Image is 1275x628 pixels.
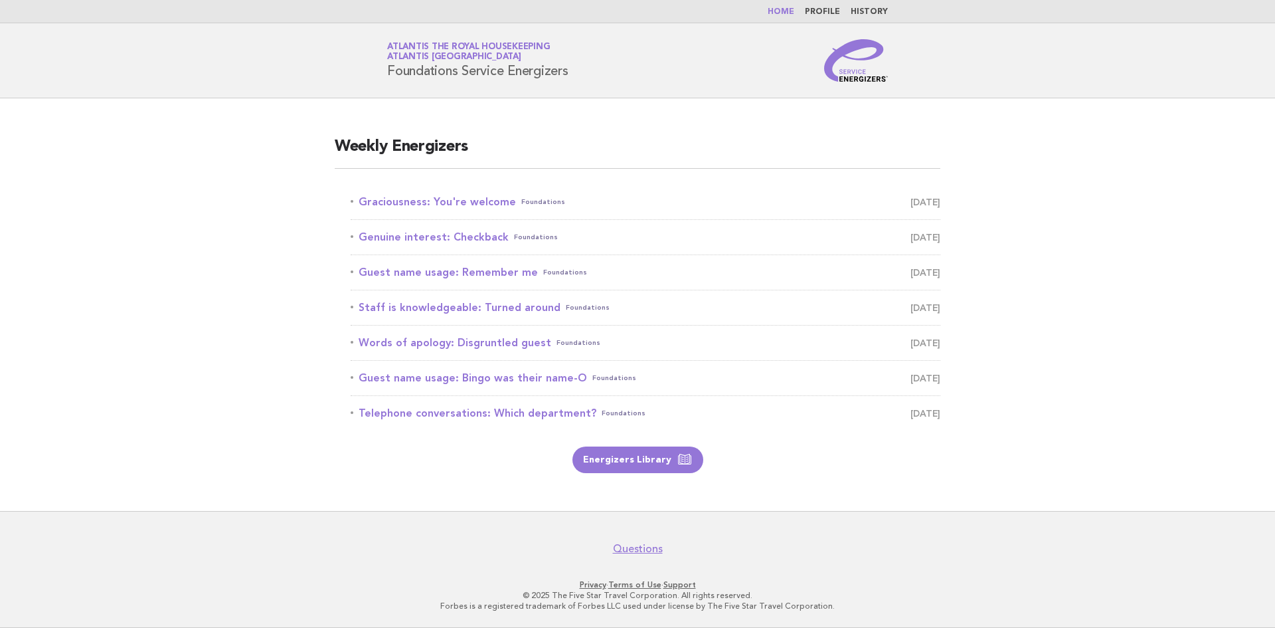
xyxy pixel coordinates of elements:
[602,404,645,423] span: Foundations
[387,43,568,78] h1: Foundations Service Energizers
[592,369,636,387] span: Foundations
[910,263,940,282] span: [DATE]
[351,369,940,387] a: Guest name usage: Bingo was their name-OFoundations [DATE]
[387,43,550,61] a: Atlantis the Royal HousekeepingAtlantis [GEOGRAPHIC_DATA]
[231,590,1044,601] p: © 2025 The Five Star Travel Corporation. All rights reserved.
[351,228,940,247] a: Genuine interest: CheckbackFoundations [DATE]
[351,193,940,211] a: Graciousness: You're welcomeFoundations [DATE]
[910,193,940,211] span: [DATE]
[231,579,1044,590] p: · ·
[521,193,565,211] span: Foundations
[387,53,521,62] span: Atlantis [GEOGRAPHIC_DATA]
[231,601,1044,611] p: Forbes is a registered trademark of Forbes LLC used under license by The Five Star Travel Corpora...
[910,404,940,423] span: [DATE]
[351,263,940,282] a: Guest name usage: Remember meFoundations [DATE]
[663,580,696,589] a: Support
[514,228,558,247] span: Foundations
[351,404,940,423] a: Telephone conversations: Which department?Foundations [DATE]
[556,334,600,352] span: Foundations
[910,228,940,247] span: [DATE]
[351,334,940,352] a: Words of apology: Disgruntled guestFoundations [DATE]
[824,39,888,82] img: Service Energizers
[572,447,703,473] a: Energizers Library
[566,298,610,317] span: Foundations
[351,298,940,317] a: Staff is knowledgeable: Turned aroundFoundations [DATE]
[910,334,940,352] span: [DATE]
[543,263,587,282] span: Foundations
[805,8,840,16] a: Profile
[608,580,661,589] a: Terms of Use
[910,298,940,317] span: [DATE]
[768,8,794,16] a: Home
[613,542,663,556] a: Questions
[910,369,940,387] span: [DATE]
[851,8,888,16] a: History
[335,136,940,169] h2: Weekly Energizers
[580,580,606,589] a: Privacy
